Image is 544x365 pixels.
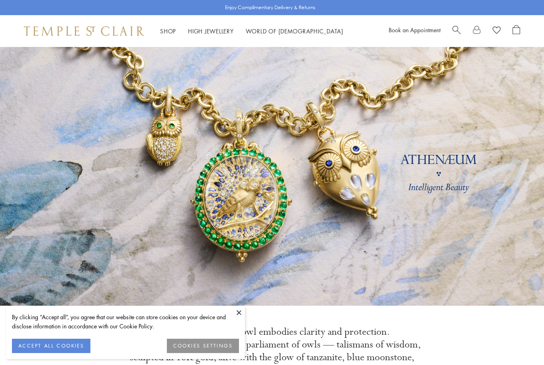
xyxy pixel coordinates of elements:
[513,25,520,37] a: Open Shopping Bag
[389,26,440,34] a: Book an Appointment
[167,339,239,353] button: COOKIES SETTINGS
[225,4,315,12] p: Enjoy Complimentary Delivery & Returns
[493,25,501,37] a: View Wishlist
[452,25,461,37] a: Search
[160,26,343,36] nav: Main navigation
[246,27,343,35] a: World of [DEMOGRAPHIC_DATA]World of [DEMOGRAPHIC_DATA]
[504,328,536,357] iframe: Gorgias live chat messenger
[160,27,176,35] a: ShopShop
[24,26,144,36] img: Temple St. Clair
[12,339,90,353] button: ACCEPT ALL COOKIES
[188,27,234,35] a: High JewelleryHigh Jewellery
[12,312,239,331] div: By clicking “Accept all”, you agree that our website can store cookies on your device and disclos...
